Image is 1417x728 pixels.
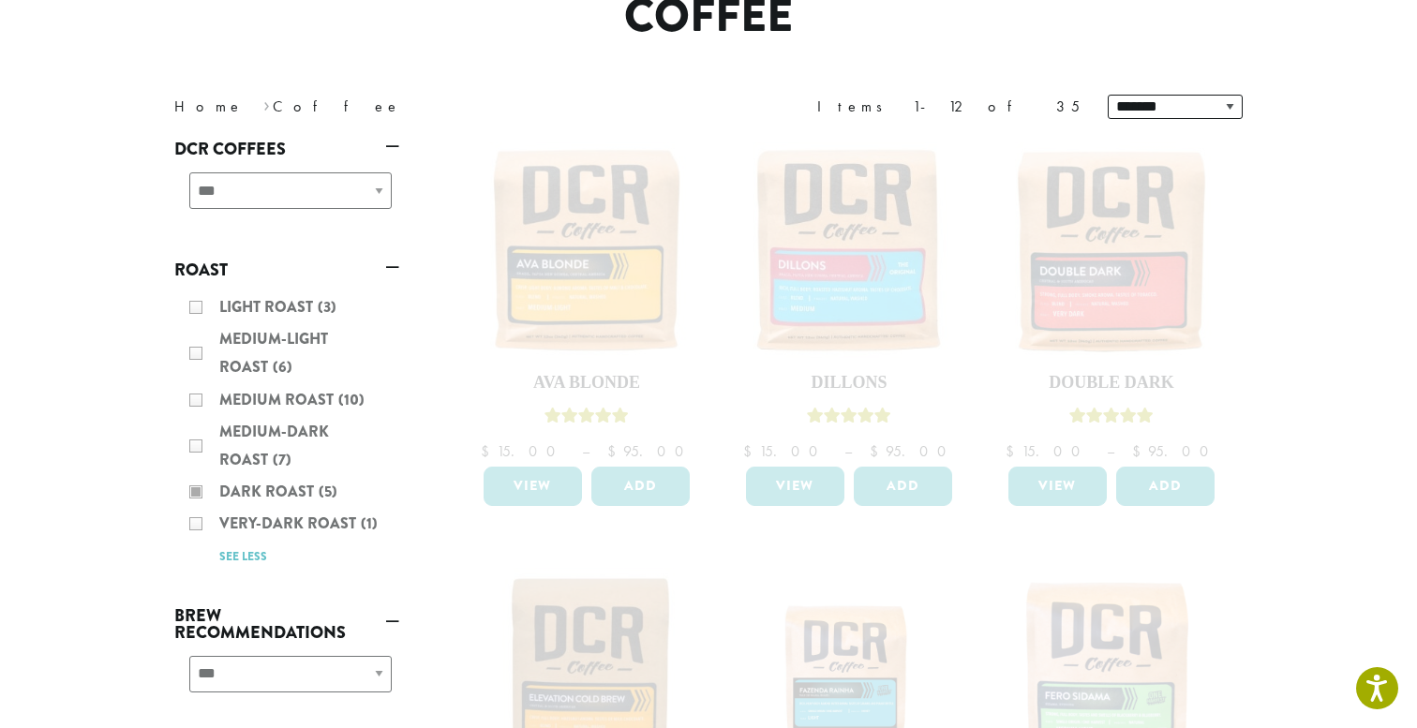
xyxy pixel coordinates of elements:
nav: Breadcrumb [174,96,680,118]
span: › [263,89,270,118]
a: Brew Recommendations [174,600,399,648]
a: Home [174,97,244,116]
a: DCR Coffees [174,133,399,165]
div: Items 1-12 of 35 [817,96,1080,118]
a: Roast [174,254,399,286]
div: Roast [174,286,399,577]
div: Brew Recommendations [174,648,399,715]
div: DCR Coffees [174,165,399,231]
